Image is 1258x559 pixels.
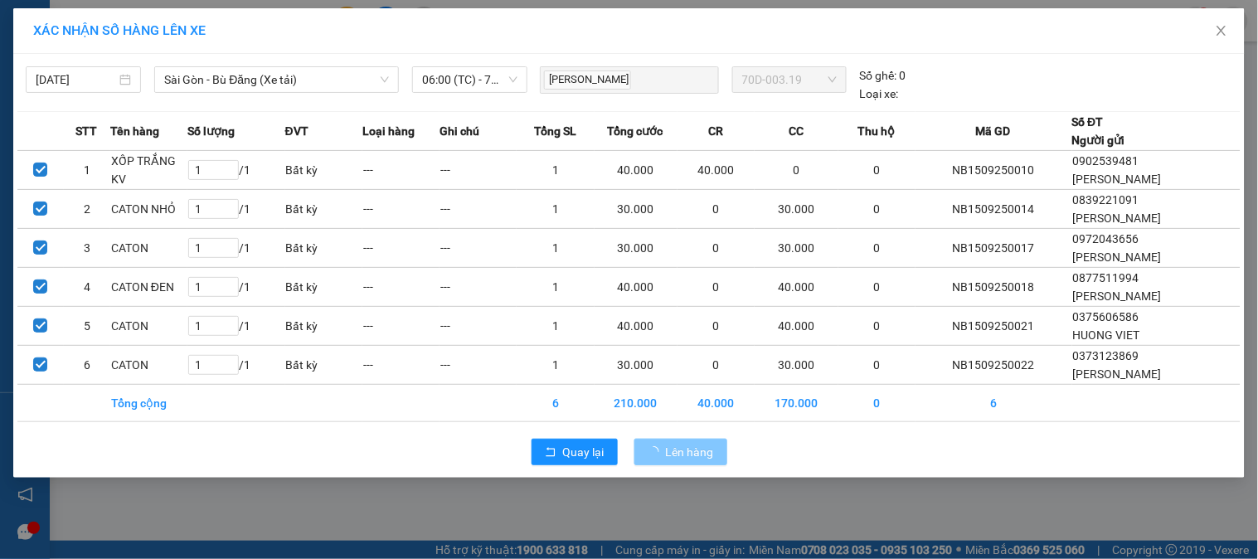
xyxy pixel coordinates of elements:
[517,190,594,229] td: 1
[666,443,714,461] span: Lên hàng
[110,268,187,307] td: CATON ĐEN
[187,307,284,346] td: / 1
[380,75,390,85] span: down
[187,229,284,268] td: / 1
[838,346,916,385] td: 0
[64,151,110,190] td: 1
[110,346,187,385] td: CATON
[1073,310,1139,323] span: 0375606586
[678,307,755,346] td: 0
[595,346,678,385] td: 30.000
[648,446,666,458] span: loading
[789,122,804,140] span: CC
[755,385,838,422] td: 170.000
[75,122,97,140] span: STT
[1073,367,1162,381] span: [PERSON_NAME]
[362,190,440,229] td: ---
[755,190,838,229] td: 30.000
[860,66,897,85] span: Số ghế:
[110,229,187,268] td: CATON
[595,190,678,229] td: 30.000
[634,439,727,465] button: Lên hàng
[595,385,678,422] td: 210.000
[860,66,906,85] div: 0
[362,307,440,346] td: ---
[517,229,594,268] td: 1
[1073,250,1162,264] span: [PERSON_NAME]
[362,151,440,190] td: ---
[64,346,110,385] td: 6
[64,268,110,307] td: 4
[422,67,517,92] span: 06:00 (TC) - 70D-003.19
[517,385,594,422] td: 6
[976,122,1011,140] span: Mã GD
[517,268,594,307] td: 1
[187,346,284,385] td: / 1
[678,268,755,307] td: 0
[916,190,1071,229] td: NB1509250014
[595,268,678,307] td: 40.000
[1073,154,1139,168] span: 0902539481
[517,307,594,346] td: 1
[362,346,440,385] td: ---
[517,151,594,190] td: 1
[285,346,362,385] td: Bất kỳ
[110,190,187,229] td: CATON NHỎ
[1073,271,1139,284] span: 0877511994
[110,307,187,346] td: CATON
[33,22,206,38] span: XÁC NHẬN SỐ HÀNG LÊN XE
[678,229,755,268] td: 0
[595,307,678,346] td: 40.000
[838,385,916,422] td: 0
[838,229,916,268] td: 0
[440,229,517,268] td: ---
[36,70,116,89] input: 15/09/2025
[678,385,755,422] td: 40.000
[595,151,678,190] td: 40.000
[916,268,1071,307] td: NB1509250018
[1073,349,1139,362] span: 0373123869
[608,122,663,140] span: Tổng cước
[110,385,187,422] td: Tổng cộng
[440,122,479,140] span: Ghi chú
[678,151,755,190] td: 40.000
[285,307,362,346] td: Bất kỳ
[110,122,159,140] span: Tên hàng
[440,307,517,346] td: ---
[755,151,838,190] td: 0
[595,229,678,268] td: 30.000
[1073,193,1139,207] span: 0839221091
[545,446,556,459] span: rollback
[110,151,187,190] td: XỐP TRẮNG KV
[187,151,284,190] td: / 1
[440,151,517,190] td: ---
[285,268,362,307] td: Bất kỳ
[916,385,1071,422] td: 6
[1073,328,1140,342] span: HUONG VIET
[755,229,838,268] td: 30.000
[544,70,631,90] span: [PERSON_NAME]
[440,346,517,385] td: ---
[1198,8,1245,55] button: Close
[1073,211,1162,225] span: [PERSON_NAME]
[164,67,389,92] span: Sài Gòn - Bù Đăng (Xe tải)
[678,190,755,229] td: 0
[742,67,837,92] span: 70D-003.19
[838,307,916,346] td: 0
[285,151,362,190] td: Bất kỳ
[187,122,235,140] span: Số lượng
[708,122,723,140] span: CR
[532,439,618,465] button: rollbackQuay lại
[517,346,594,385] td: 1
[64,307,110,346] td: 5
[858,122,896,140] span: Thu hộ
[362,229,440,268] td: ---
[755,307,838,346] td: 40.000
[285,190,362,229] td: Bất kỳ
[755,346,838,385] td: 30.000
[64,229,110,268] td: 3
[563,443,605,461] span: Quay lại
[362,268,440,307] td: ---
[860,85,899,103] span: Loại xe:
[838,190,916,229] td: 0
